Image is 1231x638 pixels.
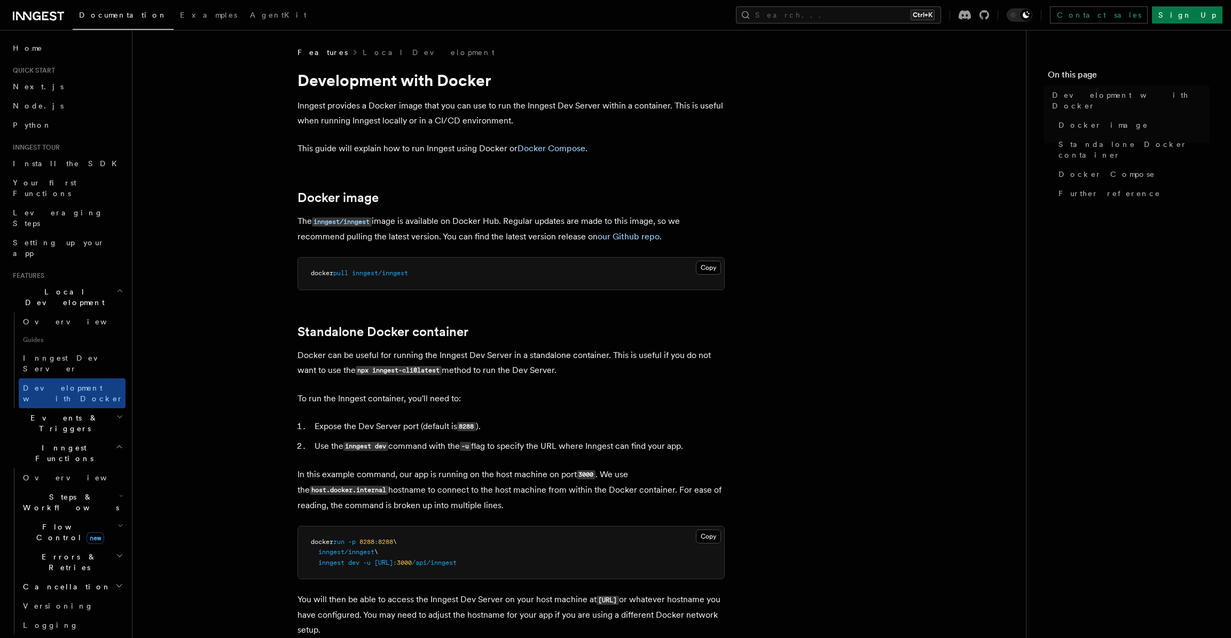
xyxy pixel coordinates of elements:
[696,530,721,543] button: Copy
[9,77,126,96] a: Next.js
[1054,165,1210,184] a: Docker Compose
[297,214,725,244] p: The image is available on Docker Hub. Regular updates are made to this image, so we recommend pul...
[393,538,397,546] span: \
[318,548,374,556] span: inngest/inngest
[311,419,725,434] li: Expose the Dev Server port (default is ).
[343,442,388,451] code: inngest dev
[1048,85,1210,115] a: Development with Docker
[9,286,116,308] span: Local Development
[19,522,117,543] span: Flow Control
[19,581,111,592] span: Cancellation
[13,159,123,168] span: Install the SDK
[19,378,126,408] a: Development with Docker
[9,203,126,233] a: Leveraging Steps
[397,559,412,566] span: 3000
[1054,184,1210,203] a: Further reference
[1054,115,1210,135] a: Docker image
[9,38,126,58] a: Home
[310,486,388,495] code: host.docker.internal
[378,538,393,546] span: 8288
[180,11,237,19] span: Examples
[13,43,43,53] span: Home
[13,121,52,129] span: Python
[736,6,941,24] button: Search...Ctrl+K
[297,592,725,637] p: You will then be able to access the Inngest Dev Server on your host machine at or whatever hostna...
[23,384,123,403] span: Development with Docker
[13,102,64,110] span: Node.js
[311,538,333,546] span: docker
[1058,169,1155,180] span: Docker Compose
[352,269,408,277] span: inngest/inngest
[79,11,167,19] span: Documentation
[1054,135,1210,165] a: Standalone Docker container
[9,438,126,468] button: Inngest Functions
[297,71,725,90] h1: Development with Docker
[359,538,374,546] span: 8288
[374,559,397,566] span: [URL]:
[9,233,126,263] a: Setting up your app
[460,442,471,451] code: -u
[19,577,126,596] button: Cancellation
[1050,6,1148,24] a: Contact sales
[19,547,126,577] button: Errors & Retries
[9,96,126,115] a: Node.js
[312,217,372,227] code: inngest/inngest
[19,312,126,331] a: Overview
[1058,120,1148,130] span: Docker image
[9,143,60,152] span: Inngest tour
[911,10,935,20] kbd: Ctrl+K
[1152,6,1222,24] a: Sign Up
[297,324,468,339] a: Standalone Docker container
[23,317,133,326] span: Overview
[9,408,126,438] button: Events & Triggers
[9,468,126,635] div: Inngest Functions
[696,261,721,275] button: Copy
[9,282,126,312] button: Local Development
[311,439,725,454] li: Use the command with the flag to specify the URL where Inngest can find your app.
[250,11,307,19] span: AgentKit
[13,82,64,91] span: Next.js
[23,602,93,610] span: Versioning
[9,442,115,464] span: Inngest Functions
[333,269,348,277] span: pull
[9,413,116,434] span: Events & Triggers
[363,559,371,566] span: -u
[174,3,244,29] a: Examples
[73,3,174,30] a: Documentation
[577,470,595,479] code: 3000
[9,271,44,280] span: Features
[23,621,79,629] span: Logging
[23,473,133,482] span: Overview
[598,231,660,242] a: our Github repo
[311,269,333,277] span: docker
[297,190,379,205] a: Docker image
[518,143,585,153] a: Docker Compose
[1048,68,1210,85] h4: On this page
[13,208,103,228] span: Leveraging Steps
[318,559,344,566] span: inngest
[19,468,126,487] a: Overview
[297,141,725,156] p: This guide will explain how to run Inngest using Docker or .
[9,173,126,203] a: Your first Functions
[19,331,126,348] span: Guides
[1058,188,1161,199] span: Further reference
[363,47,495,58] a: Local Development
[244,3,313,29] a: AgentKit
[19,551,116,573] span: Errors & Retries
[19,348,126,378] a: Inngest Dev Server
[9,115,126,135] a: Python
[19,596,126,616] a: Versioning
[1052,90,1210,111] span: Development with Docker
[9,154,126,173] a: Install the SDK
[13,238,105,258] span: Setting up your app
[19,517,126,547] button: Flow Controlnew
[374,538,378,546] span: :
[333,538,344,546] span: run
[348,538,356,546] span: -p
[23,354,114,373] span: Inngest Dev Server
[457,422,476,431] code: 8288
[1058,139,1210,160] span: Standalone Docker container
[312,216,372,226] a: inngest/inngest
[9,312,126,408] div: Local Development
[297,98,725,128] p: Inngest provides a Docker image that you can use to run the Inngest Dev Server within a container...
